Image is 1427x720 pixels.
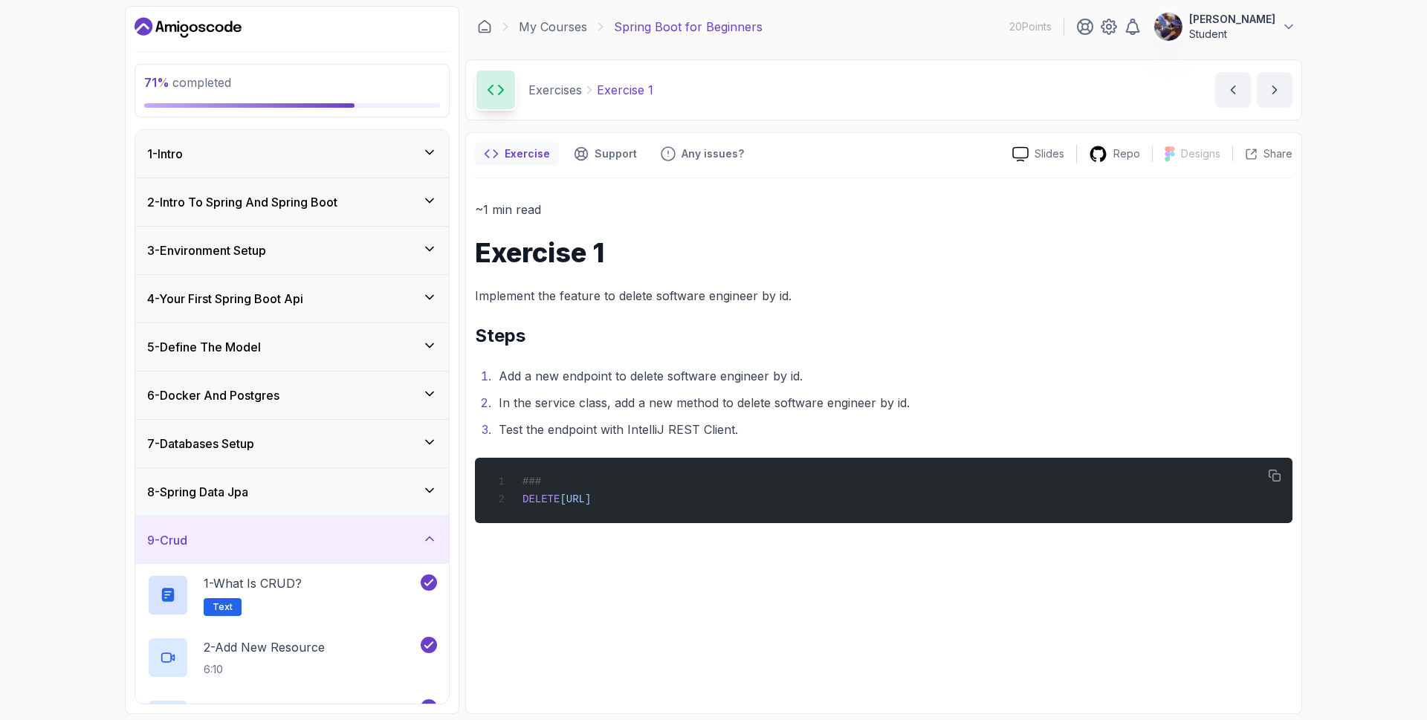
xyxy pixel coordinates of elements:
[494,366,1292,386] li: Add a new endpoint to delete software engineer by id.
[147,241,266,259] h3: 3 - Environment Setup
[1000,146,1076,162] a: Slides
[135,468,449,516] button: 8-Spring Data Jpa
[475,199,1292,220] p: ~1 min read
[204,638,325,656] p: 2 - Add New Resource
[475,285,1292,306] p: Implement the feature to delete software engineer by id.
[1189,12,1275,27] p: [PERSON_NAME]
[135,178,449,226] button: 2-Intro To Spring And Spring Boot
[1232,146,1292,161] button: Share
[614,18,763,36] p: Spring Boot for Beginners
[147,637,437,678] button: 2-Add New Resource6:10
[1181,146,1220,161] p: Designs
[1154,13,1182,41] img: user profile image
[1153,12,1296,42] button: user profile image[PERSON_NAME]Student
[135,323,449,371] button: 5-Define The Model
[475,238,1292,267] h1: Exercise 1
[204,701,268,719] p: 3 - Get By Id
[204,662,325,677] p: 6:10
[213,601,233,613] span: Text
[652,142,753,166] button: Feedback button
[1113,146,1140,161] p: Repo
[528,81,582,99] p: Exercises
[475,142,559,166] button: notes button
[147,386,279,404] h3: 6 - Docker And Postgres
[147,338,261,356] h3: 5 - Define The Model
[1189,27,1275,42] p: Student
[135,227,449,274] button: 3-Environment Setup
[135,275,449,322] button: 4-Your First Spring Boot Api
[475,324,1292,348] h2: Steps
[597,81,653,99] p: Exercise 1
[147,193,337,211] h3: 2 - Intro To Spring And Spring Boot
[147,574,437,616] button: 1-What is CRUD?Text
[147,145,183,163] h3: 1 - Intro
[204,574,302,592] p: 1 - What is CRUD?
[135,420,449,467] button: 7-Databases Setup
[1257,72,1292,108] button: next content
[522,476,541,487] span: ###
[135,130,449,178] button: 1-Intro
[147,435,254,453] h3: 7 - Databases Setup
[147,483,248,501] h3: 8 - Spring Data Jpa
[505,146,550,161] p: Exercise
[135,516,449,564] button: 9-Crud
[522,493,560,505] span: DELETE
[144,75,231,90] span: completed
[1263,146,1292,161] p: Share
[1035,146,1064,161] p: Slides
[494,392,1292,413] li: In the service class, add a new method to delete software engineer by id.
[1009,19,1052,34] p: 20 Points
[560,493,591,505] span: [URL]
[595,146,637,161] p: Support
[1077,145,1152,163] a: Repo
[147,531,187,549] h3: 9 - Crud
[565,142,646,166] button: Support button
[144,75,169,90] span: 71 %
[682,146,744,161] p: Any issues?
[135,372,449,419] button: 6-Docker And Postgres
[135,16,242,39] a: Dashboard
[1215,72,1251,108] button: previous content
[477,19,492,34] a: Dashboard
[519,18,587,36] a: My Courses
[494,419,1292,440] li: Test the endpoint with IntelliJ REST Client.
[147,290,303,308] h3: 4 - Your First Spring Boot Api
